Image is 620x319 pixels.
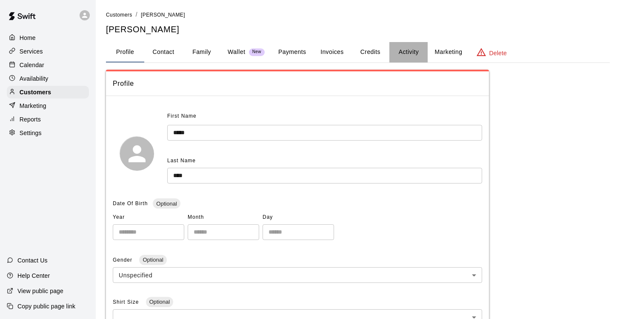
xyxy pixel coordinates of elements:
span: Profile [113,78,482,89]
span: Shirt Size [113,299,141,305]
a: Availability [7,72,89,85]
a: Settings [7,127,89,139]
p: Services [20,47,43,56]
p: Calendar [20,61,44,69]
p: Customers [20,88,51,96]
p: Reports [20,115,41,124]
span: Date Of Birth [113,200,148,206]
p: Marketing [20,102,46,110]
p: Copy public page link [17,302,75,311]
span: Optional [139,257,166,263]
h5: [PERSON_NAME] [106,24,610,35]
button: Credits [351,42,389,62]
span: Customers [106,12,132,18]
p: Settings [20,129,42,137]
p: View public page [17,287,63,295]
span: Last Name [167,158,196,164]
a: Marketing [7,99,89,112]
p: Delete [489,49,507,57]
span: [PERSON_NAME] [141,12,185,18]
span: New [249,49,265,55]
button: Invoices [313,42,351,62]
p: Availability [20,74,49,83]
a: Calendar [7,59,89,71]
span: Month [188,211,259,224]
button: Activity [389,42,428,62]
p: Home [20,34,36,42]
a: Home [7,31,89,44]
span: Optional [146,299,173,305]
span: Optional [153,200,180,207]
nav: breadcrumb [106,10,610,20]
p: Contact Us [17,256,48,265]
button: Contact [144,42,183,62]
p: Help Center [17,271,50,280]
a: Reports [7,113,89,126]
li: / [136,10,137,19]
span: Day [263,211,334,224]
span: Year [113,211,184,224]
div: Unspecified [113,267,482,283]
a: Customers [7,86,89,99]
p: Wallet [228,48,246,56]
div: basic tabs example [106,42,610,62]
a: Services [7,45,89,58]
button: Payments [271,42,313,62]
button: Profile [106,42,144,62]
span: Gender [113,257,134,263]
span: First Name [167,110,197,123]
button: Family [183,42,221,62]
button: Marketing [428,42,469,62]
a: Customers [106,11,132,18]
